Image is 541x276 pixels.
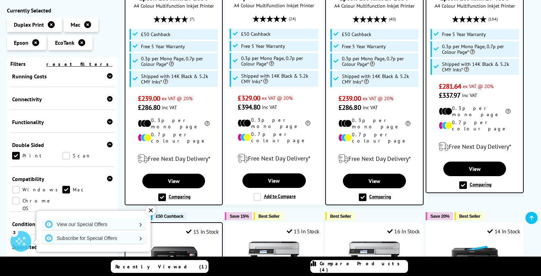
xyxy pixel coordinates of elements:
[12,119,113,126] div: Functionality
[129,2,219,9] span: A4 Colour Multifunction Inkjet Printer
[488,12,498,26] span: (104)
[338,117,410,130] li: 0.3p per mono page
[342,56,417,67] span: 0.3p per Mono Page, 0.7p per Colour Page*
[426,212,453,220] button: Save 20%
[71,21,80,28] span: Mac
[12,197,62,205] a: Chrome OS
[342,32,371,37] span: £50 Cashback
[14,39,28,46] span: Epson
[129,149,219,169] div: modal_delivery
[158,193,190,201] label: Comparing
[463,83,494,89] span: ex VAT @ 20%
[431,214,450,219] span: Save 20%
[363,95,393,102] span: ex VAT @ 20%
[151,212,187,220] button: £50 Cashback
[325,212,355,220] button: Best Seller
[12,175,113,182] div: Compatibility
[186,228,219,235] div: 15 In Stock
[12,96,113,103] div: Connectivity
[320,260,408,273] span: Compare Products (4)
[242,173,306,188] a: View
[141,56,216,67] span: 0.3p per Mono Page, 0.7p per Colour Page*
[289,12,296,25] span: (24)
[12,152,62,159] a: Print
[287,228,319,235] div: 15 In Stock
[14,21,44,28] span: Duplex Print
[241,31,270,37] span: £50 Cashback
[10,228,18,236] div: 3
[439,105,511,118] li: 0.3p per mono page
[115,264,207,270] span: Recently Viewed (1)
[258,214,280,219] span: Best Seller
[12,186,62,193] a: Windows
[10,60,26,67] span: Filters
[7,7,118,14] div: Currently Selected
[238,94,260,103] span: £329.00
[442,32,486,37] span: Free 5 Year Warranty
[338,94,361,103] span: £239.00
[12,73,113,80] div: Running Costs
[254,212,283,220] button: Best Seller
[343,174,406,188] a: View
[238,131,310,144] li: 0.7p per colour page
[141,74,216,85] span: Shipped with 14K Black & 5.2k CMY Inks*
[439,91,461,100] span: £337.97
[42,219,145,230] a: View our Special Offers
[138,131,210,144] li: 0.7p per colour page
[462,92,477,98] span: inc VAT
[262,104,277,110] span: inc VAT
[241,55,317,67] span: 0.3p per Mono Page, 0.7p per Colour Page*
[487,228,520,235] div: 14 In Stock
[142,174,205,188] a: View
[138,117,210,130] li: 0.3p per mono page
[225,212,252,220] button: Save 15%
[430,2,520,9] span: A4 Colour Multifunction Inkjet Printer
[454,212,484,220] button: Best Seller
[111,260,209,273] a: Recently Viewed (1)
[229,149,319,168] div: modal_delivery
[190,12,194,26] span: (7)
[254,193,296,201] label: Add to Compare
[138,94,160,103] span: £239.00
[141,44,185,49] span: Free 5 Year Warranty
[262,95,293,101] span: ex VAT @ 20%
[430,137,520,156] div: modal_delivery
[62,186,113,193] a: Mac
[241,73,317,84] span: Shipped with 14K Black & 5.2k CMY Inks*
[141,32,170,37] span: £50 Cashback
[12,141,113,148] div: Double Sided
[230,214,249,219] span: Save 15%
[238,117,310,129] li: 0.3p per mono page
[42,233,145,244] a: Subscribe for Special Offers
[459,181,491,189] label: Comparing
[138,103,160,112] span: £286.80
[342,44,386,49] span: Free 5 Year Warranty
[329,2,419,9] span: A4 Colour Multifunction Inkjet Printer
[443,162,506,176] a: View
[363,104,378,111] span: inc VAT
[162,95,193,102] span: ex VAT @ 20%
[439,82,461,91] span: £281.64
[238,103,260,112] span: £394.80
[62,152,113,159] a: Scan
[12,221,113,227] div: Condition
[310,260,408,273] a: Compare Products (4)
[162,104,177,111] span: inc VAT
[387,228,420,235] div: 16 In Stock
[338,103,361,112] span: £286.80
[459,214,480,219] span: Best Seller
[439,119,511,132] li: 0.7p per colour page
[329,149,419,169] div: modal_delivery
[442,44,517,55] span: 0.3p per Mono Page, 0.7p per Colour Page*
[338,131,410,144] li: 0.7p per colour page
[146,206,156,215] div: ✕
[359,193,391,201] label: Comparing
[156,214,183,219] span: £50 Cashback
[342,74,417,85] span: Shipped with 14K Black & 5.2k CMY Inks*
[229,2,319,9] span: A4 Colour Multifunction Inkjet Printer
[46,61,113,67] a: reset filters
[241,43,285,49] span: Free 5 Year Warranty
[55,39,74,46] span: EcoTank
[330,214,351,219] span: Best Seller
[389,12,396,26] span: (40)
